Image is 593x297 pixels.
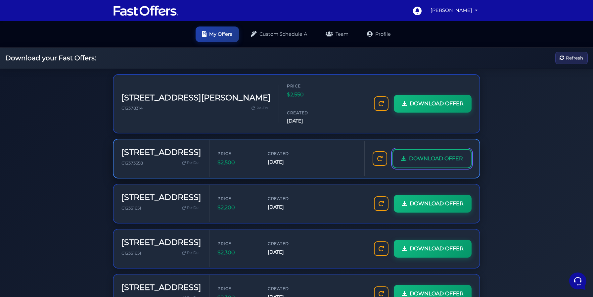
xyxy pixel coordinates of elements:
span: Start a Conversation [48,70,93,75]
h3: [STREET_ADDRESS][PERSON_NAME] [121,93,271,103]
input: Search for an Article... [15,107,108,114]
a: My Offers [196,26,239,42]
span: $2,200 [217,203,257,212]
img: dark [11,48,24,61]
span: C12351651 [121,206,141,211]
span: Re-Do [187,205,199,211]
span: Created [287,110,327,116]
a: See all [107,37,122,42]
h3: [STREET_ADDRESS] [121,193,201,202]
span: [DATE] [268,158,307,166]
h3: [STREET_ADDRESS] [121,283,201,292]
button: Help [86,213,127,228]
span: Find an Answer [11,93,45,98]
span: C12378314 [121,106,143,111]
span: Your Conversations [11,37,54,42]
span: [DATE] [268,248,307,256]
button: Messages [46,213,87,228]
button: Refresh [555,52,588,64]
a: Re-Do [179,249,201,257]
span: Re-Do [256,105,268,111]
a: Open Help Center [82,93,122,98]
p: Messages [57,222,76,228]
a: [PERSON_NAME] [428,4,480,17]
a: Re-Do [179,204,201,212]
span: C12351651 [121,251,141,256]
span: Price [217,240,257,247]
span: Price [287,83,327,89]
a: Profile [360,26,397,42]
button: Start a Conversation [11,66,122,79]
h2: Download your Fast Offers: [5,54,96,62]
span: $2,300 [217,248,257,257]
span: Re-Do [187,160,199,166]
img: dark [21,48,34,61]
a: DOWNLOAD OFFER [394,95,472,113]
span: Price [217,195,257,202]
span: Price [217,285,257,292]
span: $2,500 [217,158,257,167]
span: Created [268,240,307,247]
a: Re-Do [249,104,271,113]
a: Custom Schedule A [244,26,314,42]
span: DOWNLOAD OFFER [409,154,463,163]
a: Team [319,26,355,42]
span: [DATE] [268,203,307,211]
h3: [STREET_ADDRESS] [121,238,201,247]
span: [DATE] [287,117,327,125]
span: DOWNLOAD OFFER [410,199,464,208]
span: Re-Do [187,250,199,256]
span: DOWNLOAD OFFER [410,99,464,108]
span: Refresh [566,54,583,62]
a: Re-Do [179,159,201,167]
h3: [STREET_ADDRESS] [121,148,201,157]
a: DOWNLOAD OFFER [394,240,472,258]
span: Created [268,150,307,157]
span: C12373558 [121,161,143,166]
a: DOWNLOAD OFFER [394,195,472,213]
span: Created [268,285,307,292]
span: $2,550 [287,90,327,99]
h2: Hello [PERSON_NAME] 👋 [5,5,111,26]
span: DOWNLOAD OFFER [410,244,464,253]
button: Home [5,213,46,228]
p: Help [103,222,111,228]
a: DOWNLOAD OFFER [392,149,472,168]
span: Created [268,195,307,202]
iframe: Customerly Messenger Launcher [568,271,588,291]
span: Price [217,150,257,157]
p: Home [20,222,31,228]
